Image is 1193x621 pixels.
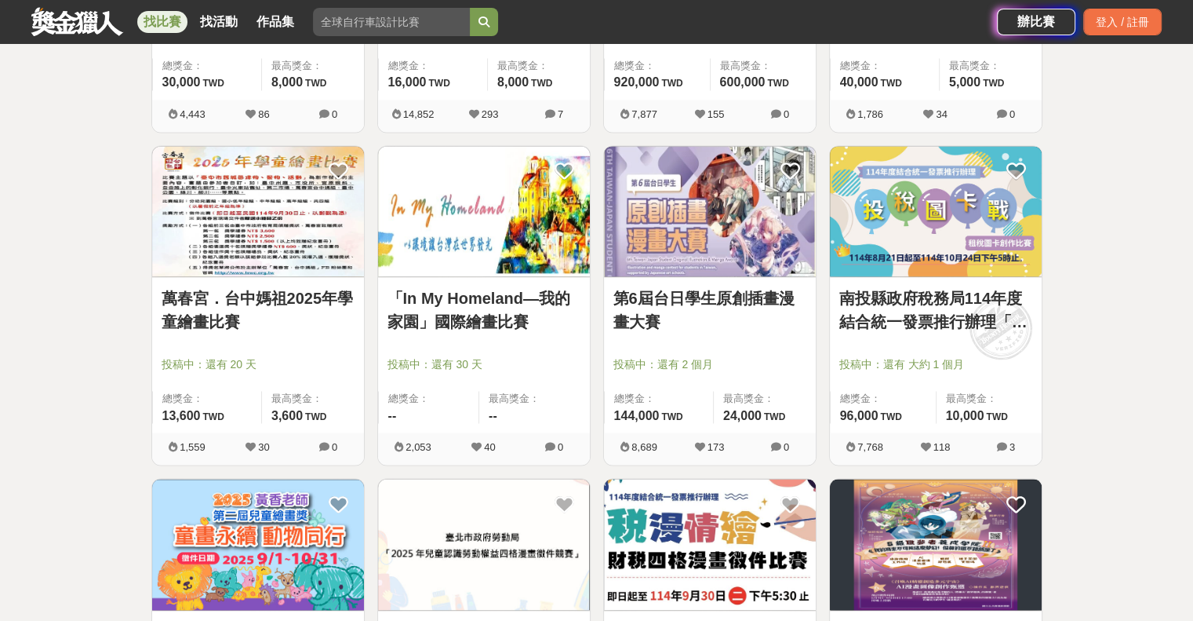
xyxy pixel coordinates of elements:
[378,146,590,277] img: Cover Image
[949,75,980,89] span: 5,000
[332,108,337,120] span: 0
[305,78,326,89] span: TWD
[162,409,201,422] span: 13,600
[387,356,580,373] span: 投稿中：還有 30 天
[830,146,1042,277] img: Cover Image
[202,411,224,422] span: TWD
[986,411,1007,422] span: TWD
[558,441,563,453] span: 0
[661,78,682,89] span: TWD
[313,8,470,36] input: 全球自行車設計比賽
[840,58,929,74] span: 總獎金：
[388,75,427,89] span: 16,000
[604,146,816,277] img: Cover Image
[387,287,580,334] a: 「In My Homeland—我的家園」國際繪畫比賽
[378,146,590,278] a: Cover Image
[428,78,449,89] span: TWD
[1009,441,1015,453] span: 3
[305,411,326,422] span: TWD
[531,78,552,89] span: TWD
[558,108,563,120] span: 7
[983,78,1004,89] span: TWD
[194,11,244,33] a: 找活動
[484,441,495,453] span: 40
[388,391,470,407] span: 總獎金：
[614,58,700,74] span: 總獎金：
[614,409,660,422] span: 144,000
[250,11,300,33] a: 作品集
[880,411,901,422] span: TWD
[784,441,789,453] span: 0
[840,391,926,407] span: 總獎金：
[406,441,431,453] span: 2,053
[631,108,657,120] span: 7,877
[857,441,883,453] span: 7,768
[258,108,269,120] span: 86
[388,409,397,422] span: --
[1009,108,1015,120] span: 0
[614,75,660,89] span: 920,000
[271,58,355,74] span: 最高獎金：
[162,287,355,334] a: 萬春宮．台中媽祖2025年學童繪畫比賽
[840,75,878,89] span: 40,000
[857,108,883,120] span: 1,786
[631,441,657,453] span: 8,689
[614,391,704,407] span: 總獎金：
[830,479,1042,610] img: Cover Image
[180,441,206,453] span: 1,559
[707,108,725,120] span: 155
[723,409,762,422] span: 24,000
[613,287,806,334] a: 第6屆台日學生原創插畫漫畫大賽
[880,78,901,89] span: TWD
[162,391,252,407] span: 總獎金：
[271,391,355,407] span: 最高獎金：
[720,58,806,74] span: 最高獎金：
[936,108,947,120] span: 34
[137,11,187,33] a: 找比賽
[271,75,303,89] span: 8,000
[1083,9,1162,35] div: 登入 / 註冊
[489,409,497,422] span: --
[497,75,529,89] span: 8,000
[839,287,1032,334] a: 南投縣政府稅務局114年度結合統一發票推行辦理「投稅圖卡戰」租稅圖卡創作比賽
[388,58,478,74] span: 總獎金：
[661,411,682,422] span: TWD
[152,146,364,277] img: Cover Image
[489,391,580,407] span: 最高獎金：
[162,58,252,74] span: 總獎金：
[202,78,224,89] span: TWD
[997,9,1075,35] a: 辦比賽
[152,479,364,610] img: Cover Image
[840,409,878,422] span: 96,000
[378,479,590,610] img: Cover Image
[403,108,435,120] span: 14,852
[933,441,951,453] span: 118
[258,441,269,453] span: 30
[949,58,1032,74] span: 最高獎金：
[162,356,355,373] span: 投稿中：還有 20 天
[482,108,499,120] span: 293
[946,409,984,422] span: 10,000
[830,146,1042,278] a: Cover Image
[162,75,201,89] span: 30,000
[784,108,789,120] span: 0
[271,409,303,422] span: 3,600
[613,356,806,373] span: 投稿中：還有 2 個月
[707,441,725,453] span: 173
[946,391,1032,407] span: 最高獎金：
[497,58,580,74] span: 最高獎金：
[764,411,785,422] span: TWD
[180,108,206,120] span: 4,443
[152,146,364,278] a: Cover Image
[332,441,337,453] span: 0
[839,356,1032,373] span: 投稿中：還有 大約 1 個月
[723,391,806,407] span: 最高獎金：
[604,146,816,278] a: Cover Image
[767,78,788,89] span: TWD
[720,75,766,89] span: 600,000
[604,479,816,610] img: Cover Image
